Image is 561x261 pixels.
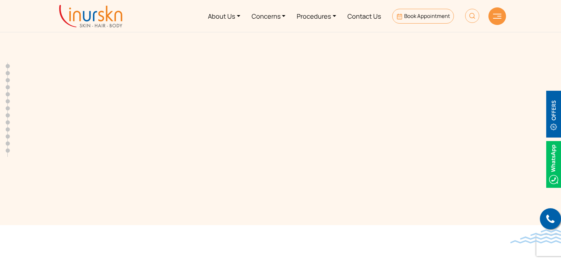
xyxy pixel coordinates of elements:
a: Whatsappicon [546,160,561,168]
span: Book Appointment [404,12,450,20]
a: Concerns [246,3,291,29]
img: offerBt [546,91,561,138]
a: Contact Us [342,3,387,29]
a: About Us [202,3,246,29]
img: HeaderSearch [465,9,479,23]
a: Book Appointment [392,9,454,24]
img: bluewave [510,229,561,243]
img: Whatsappicon [546,141,561,188]
img: hamLine.svg [493,14,501,19]
a: Procedures [291,3,342,29]
img: inurskn-logo [59,5,122,27]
